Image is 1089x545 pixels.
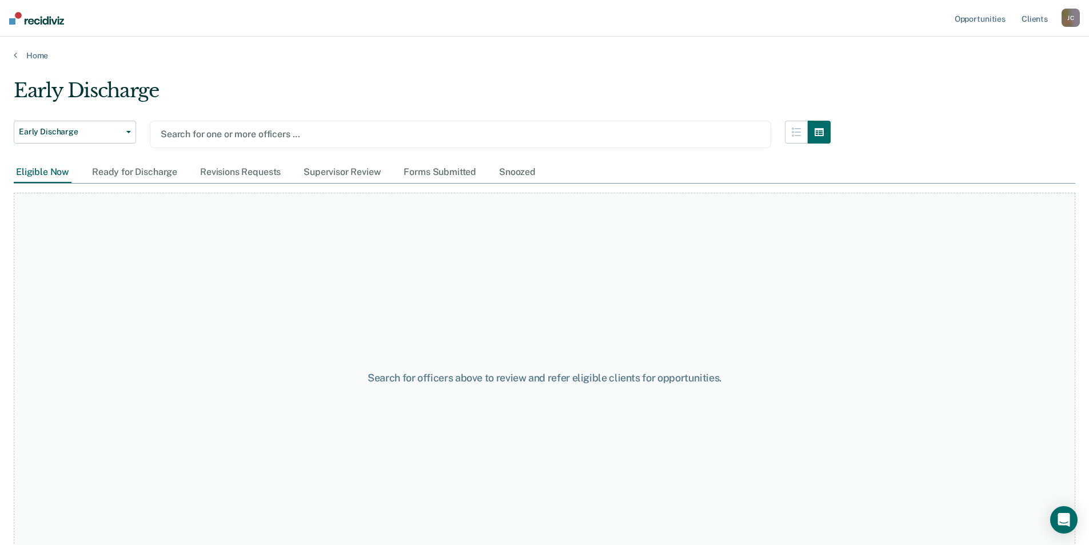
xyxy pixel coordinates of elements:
[401,162,478,183] div: Forms Submitted
[14,121,136,144] button: Early Discharge
[198,162,283,183] div: Revisions Requests
[1050,506,1078,534] div: Open Intercom Messenger
[1062,9,1080,27] button: JC
[90,162,179,183] div: Ready for Discharge
[14,162,71,183] div: Eligible Now
[9,12,64,25] img: Recidiviz
[301,162,383,183] div: Supervisor Review
[1062,9,1080,27] div: J C
[280,372,810,384] div: Search for officers above to review and refer eligible clients for opportunities.
[14,79,831,112] div: Early Discharge
[497,162,538,183] div: Snoozed
[14,50,1075,61] a: Home
[19,127,122,137] span: Early Discharge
